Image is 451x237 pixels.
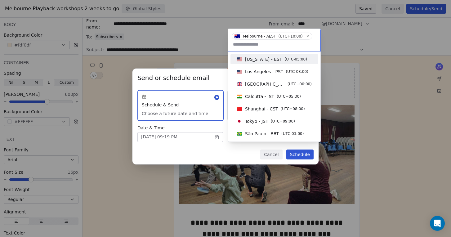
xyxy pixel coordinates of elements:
[245,69,283,75] span: Los Angeles - PST
[271,118,295,124] span: ( UTC+09:00 )
[245,81,285,87] span: [GEOGRAPHIC_DATA] - GMT
[245,93,274,100] span: Calcutta - IST
[281,131,304,136] span: ( UTC-03:00 )
[245,106,278,112] span: Shanghai - CST
[277,94,301,99] span: ( UTC+05:30 )
[286,69,308,74] span: ( UTC-08:00 )
[281,106,305,112] span: ( UTC+08:00 )
[245,56,282,62] span: [US_STATE] - EST
[279,34,303,39] span: ( UTC+10:00 )
[245,131,279,137] span: São Paulo - BRT
[245,118,268,124] span: Tokyo - JST
[288,81,312,87] span: ( UTC+00:00 )
[285,56,307,62] span: ( UTC-05:00 )
[243,34,276,39] span: Melbourne - AEST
